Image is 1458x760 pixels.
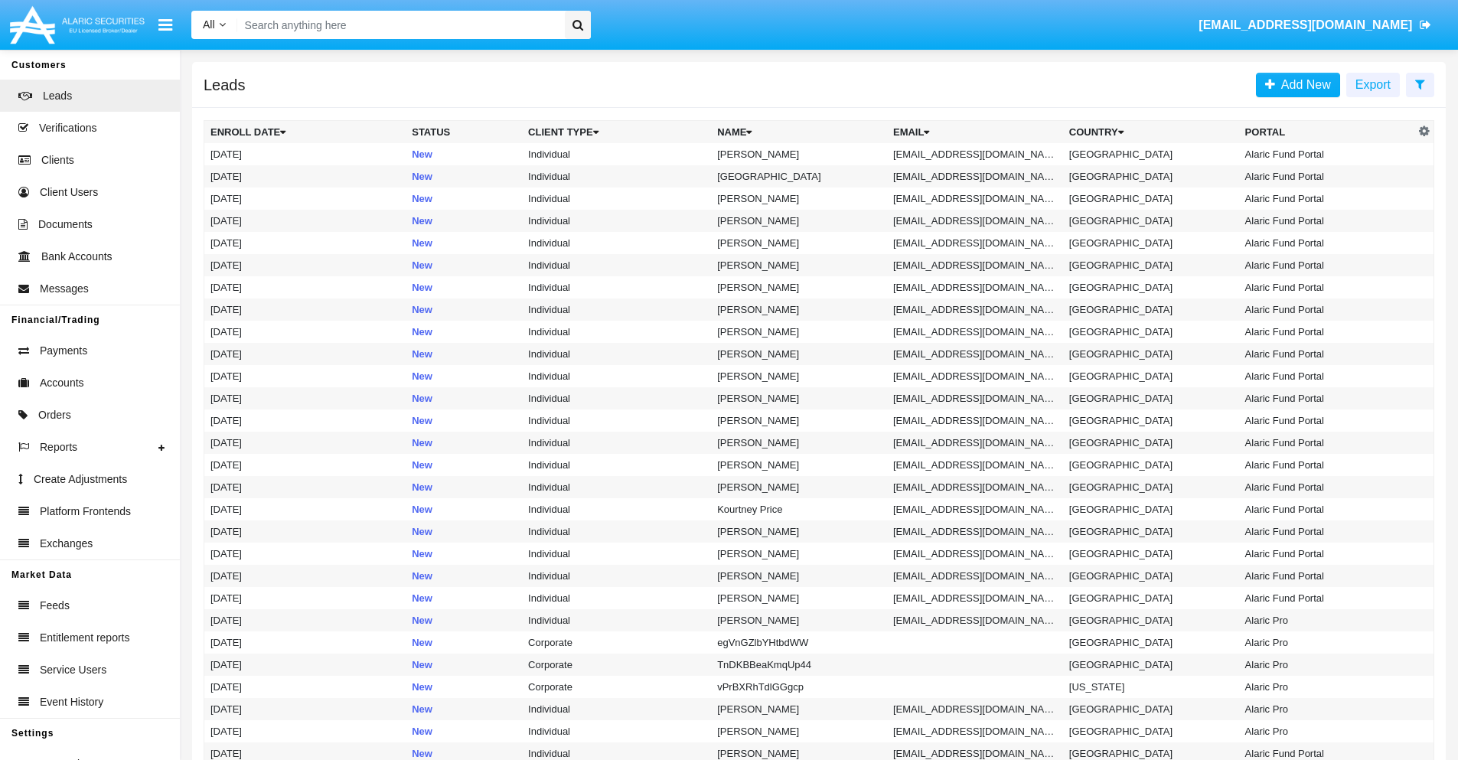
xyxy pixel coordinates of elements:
td: Alaric Fund Portal [1239,476,1415,498]
td: New [406,565,522,587]
td: [GEOGRAPHIC_DATA] [1063,720,1239,742]
td: Alaric Fund Portal [1239,587,1415,609]
td: [PERSON_NAME] [711,609,887,631]
td: [EMAIL_ADDRESS][DOMAIN_NAME] [887,365,1063,387]
td: Individual [522,276,711,298]
td: Alaric Pro [1239,631,1415,654]
td: Individual [522,321,711,343]
td: New [406,720,522,742]
td: [PERSON_NAME] [711,232,887,254]
td: Individual [522,476,711,498]
td: [EMAIL_ADDRESS][DOMAIN_NAME] [887,698,1063,720]
td: New [406,343,522,365]
td: [PERSON_NAME] [711,321,887,343]
span: Reports [40,439,77,455]
td: [GEOGRAPHIC_DATA] [1063,365,1239,387]
td: Corporate [522,631,711,654]
td: [GEOGRAPHIC_DATA] [1063,210,1239,232]
span: Payments [40,343,87,359]
td: Alaric Fund Portal [1239,498,1415,520]
input: Search [237,11,559,39]
td: [DATE] [204,609,406,631]
td: New [406,520,522,543]
td: [EMAIL_ADDRESS][DOMAIN_NAME] [887,609,1063,631]
td: New [406,432,522,454]
td: [GEOGRAPHIC_DATA] [1063,254,1239,276]
th: Country [1063,121,1239,144]
td: New [406,188,522,210]
td: [DATE] [204,210,406,232]
a: [EMAIL_ADDRESS][DOMAIN_NAME] [1192,4,1439,47]
td: New [406,409,522,432]
span: Bank Accounts [41,249,113,265]
td: [EMAIL_ADDRESS][DOMAIN_NAME] [887,565,1063,587]
td: [PERSON_NAME] [711,432,887,454]
span: Client Users [40,184,98,201]
td: [DATE] [204,565,406,587]
td: Individual [522,387,711,409]
td: [PERSON_NAME] [711,409,887,432]
span: Leads [43,88,72,104]
td: Individual [522,454,711,476]
td: [DATE] [204,254,406,276]
td: [EMAIL_ADDRESS][DOMAIN_NAME] [887,720,1063,742]
td: [PERSON_NAME] [711,210,887,232]
span: Add New [1275,78,1331,91]
td: [EMAIL_ADDRESS][DOMAIN_NAME] [887,587,1063,609]
td: Alaric Fund Portal [1239,454,1415,476]
td: [DATE] [204,476,406,498]
td: [EMAIL_ADDRESS][DOMAIN_NAME] [887,276,1063,298]
td: [PERSON_NAME] [711,565,887,587]
td: Individual [522,587,711,609]
td: [EMAIL_ADDRESS][DOMAIN_NAME] [887,520,1063,543]
td: [GEOGRAPHIC_DATA] [1063,454,1239,476]
td: Corporate [522,654,711,676]
span: Platform Frontends [40,504,131,520]
td: [PERSON_NAME] [711,543,887,565]
td: [DATE] [204,232,406,254]
td: Individual [522,188,711,210]
td: [EMAIL_ADDRESS][DOMAIN_NAME] [887,165,1063,188]
td: [DATE] [204,720,406,742]
td: New [406,232,522,254]
td: New [406,321,522,343]
td: [DATE] [204,631,406,654]
td: [GEOGRAPHIC_DATA] [1063,654,1239,676]
td: [DATE] [204,520,406,543]
span: All [203,18,215,31]
td: [PERSON_NAME] [711,520,887,543]
td: [GEOGRAPHIC_DATA] [711,165,887,188]
td: Individual [522,432,711,454]
td: [EMAIL_ADDRESS][DOMAIN_NAME] [887,476,1063,498]
td: [GEOGRAPHIC_DATA] [1063,343,1239,365]
td: New [406,609,522,631]
td: [EMAIL_ADDRESS][DOMAIN_NAME] [887,298,1063,321]
td: Individual [522,232,711,254]
td: [DATE] [204,298,406,321]
span: Entitlement reports [40,630,130,646]
td: New [406,698,522,720]
td: [DATE] [204,698,406,720]
td: [DATE] [204,676,406,698]
td: Kourtney Price [711,498,887,520]
td: [DATE] [204,498,406,520]
td: [PERSON_NAME] [711,720,887,742]
td: Alaric Fund Portal [1239,254,1415,276]
td: New [406,498,522,520]
td: [GEOGRAPHIC_DATA] [1063,143,1239,165]
td: Individual [522,343,711,365]
span: Export [1355,78,1391,91]
td: [EMAIL_ADDRESS][DOMAIN_NAME] [887,188,1063,210]
td: [PERSON_NAME] [711,298,887,321]
td: Alaric Fund Portal [1239,210,1415,232]
td: Individual [522,520,711,543]
td: [GEOGRAPHIC_DATA] [1063,188,1239,210]
span: Accounts [40,375,84,391]
td: New [406,476,522,498]
span: Verifications [39,120,96,136]
td: [EMAIL_ADDRESS][DOMAIN_NAME] [887,498,1063,520]
a: Add New [1256,73,1340,97]
td: [GEOGRAPHIC_DATA] [1063,298,1239,321]
td: Individual [522,210,711,232]
th: Email [887,121,1063,144]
